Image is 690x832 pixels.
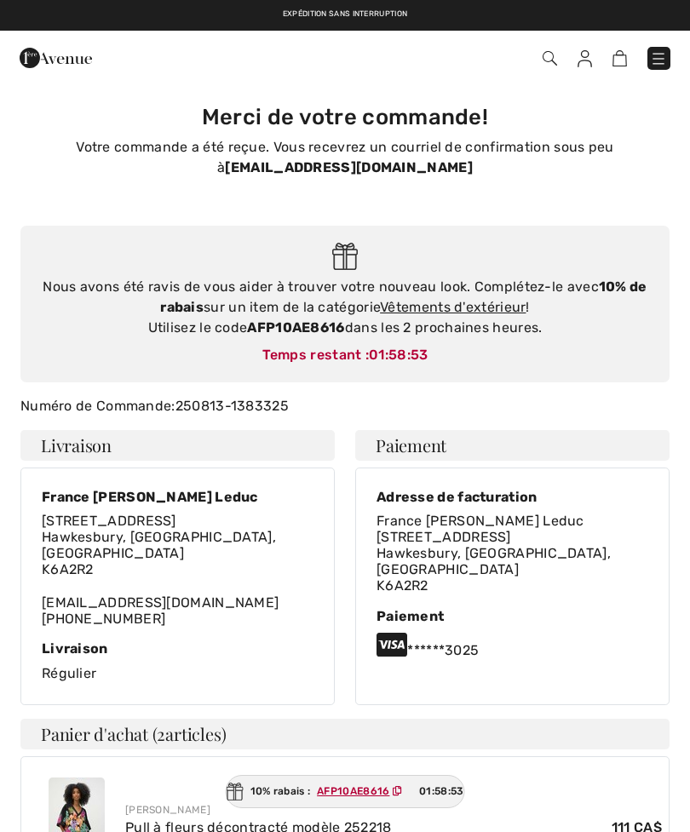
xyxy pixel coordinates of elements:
h4: Panier d'achat ( articles) [20,719,670,749]
div: Adresse de facturation [377,489,648,505]
span: France [PERSON_NAME] Leduc [377,513,584,529]
img: Gift.svg [227,783,244,800]
span: [STREET_ADDRESS] Hawkesbury, [GEOGRAPHIC_DATA], [GEOGRAPHIC_DATA] K6A2R2 [42,513,276,578]
div: Livraison [42,640,313,657]
strong: [EMAIL_ADDRESS][DOMAIN_NAME] [225,159,472,175]
span: 01:58:53 [419,783,463,799]
img: Mes infos [578,50,592,67]
div: France [PERSON_NAME] Leduc [42,489,313,505]
p: Votre commande a été reçue. Vous recevrez un courriel de confirmation sous peu à [31,137,659,178]
strong: AFP10AE8616 [247,319,344,336]
span: [STREET_ADDRESS] Hawkesbury, [GEOGRAPHIC_DATA], [GEOGRAPHIC_DATA] K6A2R2 [377,529,611,594]
img: Panier d'achat [612,50,627,66]
a: 250813-1383325 [175,398,289,414]
div: Régulier [42,640,313,684]
ins: AFP10AE8616 [317,785,389,797]
a: [PHONE_NUMBER] [42,611,165,627]
h4: Paiement [355,430,670,461]
a: Vêtements d'extérieur [380,299,526,315]
span: 2 [157,722,165,745]
div: Nous avons été ravis de vous aider à trouver votre nouveau look. Complétez-le avec sur un item de... [37,277,653,338]
img: Menu [650,50,667,67]
a: 1ère Avenue [20,49,92,65]
div: Temps restant : [37,345,653,365]
h3: Merci de votre commande! [31,104,659,130]
span: 01:58:53 [369,347,428,363]
div: [PERSON_NAME] [125,802,662,818]
div: [EMAIL_ADDRESS][DOMAIN_NAME] [42,513,313,627]
img: Recherche [543,51,557,66]
div: Numéro de Commande: [10,396,680,416]
div: 10% rabais : [226,775,465,808]
img: 1ère Avenue [20,41,92,75]
h4: Livraison [20,430,335,461]
div: Paiement [377,608,648,624]
img: Gift.svg [332,243,359,271]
